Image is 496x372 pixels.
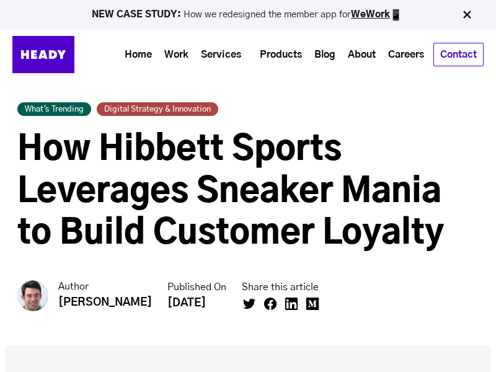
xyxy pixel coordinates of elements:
[382,43,430,66] a: Careers
[195,43,247,66] a: Services
[17,102,91,116] a: What's Trending
[242,281,326,294] small: Share this article
[92,10,184,19] strong: NEW CASE STUDY:
[12,36,74,73] img: Heady_Logo_Web-01 (1)
[17,280,48,311] img: Jack Hatchett
[158,43,195,66] a: Work
[434,43,483,66] a: Contact
[17,133,445,250] span: How Hibbett Sports Leverages Sneaker Mania to Build Customer Loyalty
[308,43,342,66] a: Blog
[6,9,490,21] p: How we redesigned the member app for
[167,281,226,294] small: Published On
[167,298,206,309] strong: [DATE]
[58,280,152,293] small: Author
[105,43,484,66] div: Navigation Menu
[351,10,390,19] a: WeWork
[461,9,473,21] img: Close Bar
[58,297,152,308] strong: [PERSON_NAME]
[390,9,402,21] img: app emoji
[254,43,308,66] a: Products
[97,102,218,116] a: Digital Strategy & Innovation
[342,43,382,66] a: About
[118,43,158,66] a: Home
